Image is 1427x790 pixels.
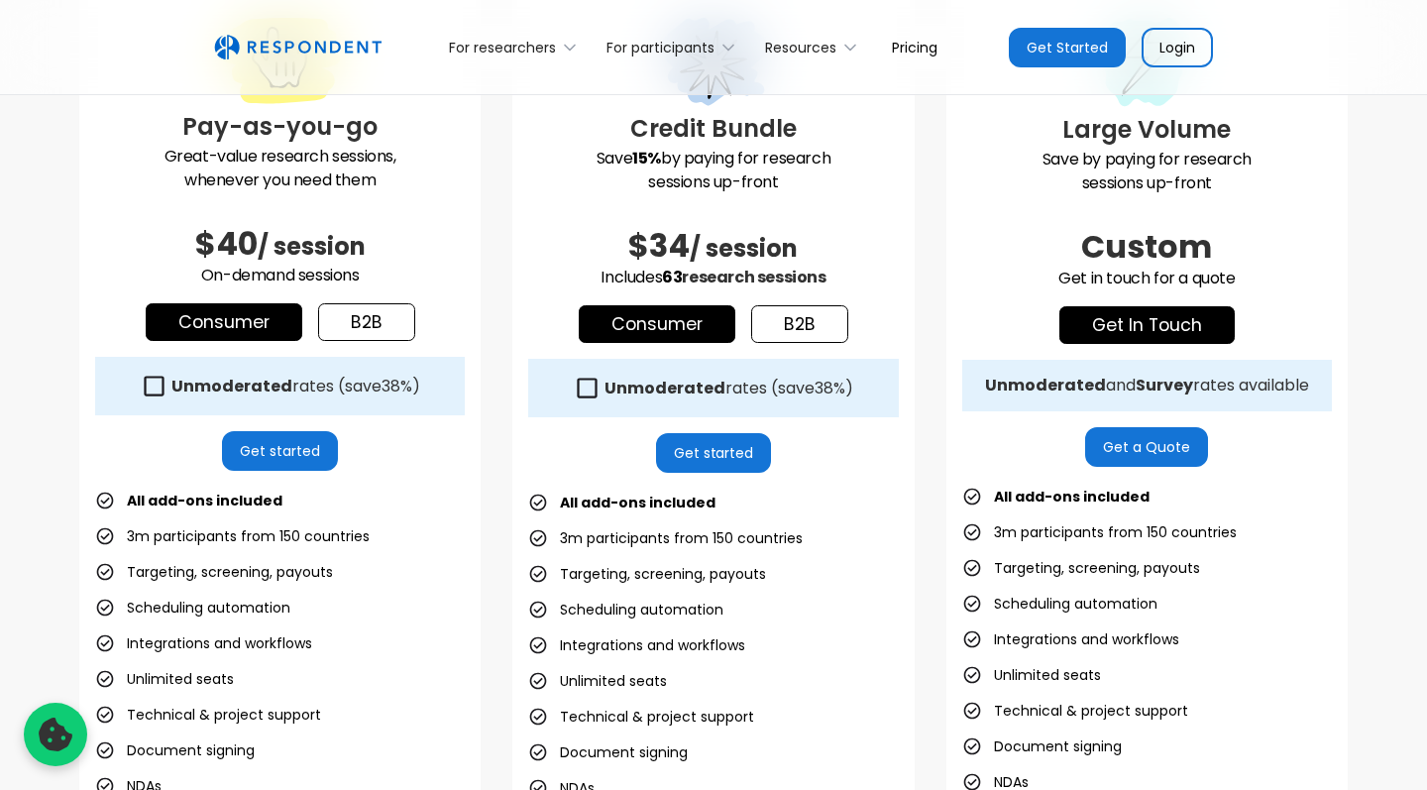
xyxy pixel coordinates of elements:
[528,667,667,695] li: Unlimited seats
[876,24,953,70] a: Pricing
[1142,28,1213,67] a: Login
[962,697,1188,725] li: Technical & project support
[662,266,682,288] span: 63
[962,590,1157,618] li: Scheduling automation
[596,24,754,70] div: For participants
[962,625,1179,653] li: Integrations and workflows
[765,38,836,57] div: Resources
[962,661,1101,689] li: Unlimited seats
[962,518,1237,546] li: 3m participants from 150 countries
[1085,427,1208,467] a: Get a Quote
[95,522,370,550] li: 3m participants from 150 countries
[318,303,415,341] a: b2b
[604,377,725,399] strong: Unmoderated
[528,703,754,731] li: Technical & project support
[604,379,853,398] div: rates (save )
[258,230,366,263] span: / session
[171,377,420,396] div: rates (save )
[95,558,333,586] li: Targeting, screening, payouts
[962,148,1332,195] p: Save by paying for research sessions up-front
[606,38,714,57] div: For participants
[449,38,556,57] div: For researchers
[195,221,258,266] span: $40
[95,665,234,693] li: Unlimited seats
[628,223,690,268] span: $34
[95,701,321,729] li: Technical & project support
[1081,224,1212,269] span: Custom
[95,736,255,764] li: Document signing
[1136,374,1193,396] strong: Survey
[528,560,766,588] li: Targeting, screening, payouts
[95,594,290,621] li: Scheduling automation
[382,375,412,397] span: 38%
[815,377,845,399] span: 38%
[214,35,382,60] img: Untitled UI logotext
[690,232,798,265] span: / session
[962,112,1332,148] h3: Large Volume
[214,35,382,60] a: home
[985,376,1309,395] div: and rates available
[528,596,723,623] li: Scheduling automation
[528,266,898,289] p: Includes
[962,267,1332,290] p: Get in touch for a quote
[579,305,735,343] a: Consumer
[171,375,292,397] strong: Unmoderated
[438,24,596,70] div: For researchers
[560,493,715,512] strong: All add-ons included
[985,374,1106,396] strong: Unmoderated
[95,629,312,657] li: Integrations and workflows
[127,491,282,510] strong: All add-ons included
[682,266,825,288] span: research sessions
[95,109,465,145] h3: Pay-as-you-go
[994,487,1150,507] strong: All add-ons included
[528,524,803,552] li: 3m participants from 150 countries
[962,733,1122,760] li: Document signing
[528,147,898,194] p: Save by paying for research sessions up-front
[95,145,465,192] p: Great-value research sessions, whenever you need them
[528,631,745,659] li: Integrations and workflows
[751,305,848,343] a: b2b
[95,264,465,287] p: On-demand sessions
[1009,28,1126,67] a: Get Started
[222,431,338,471] a: Get started
[632,147,661,169] strong: 15%
[528,111,898,147] h3: Credit Bundle
[146,303,302,341] a: Consumer
[528,738,688,766] li: Document signing
[754,24,876,70] div: Resources
[656,433,772,473] a: Get started
[962,554,1200,582] li: Targeting, screening, payouts
[1059,306,1235,344] a: get in touch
